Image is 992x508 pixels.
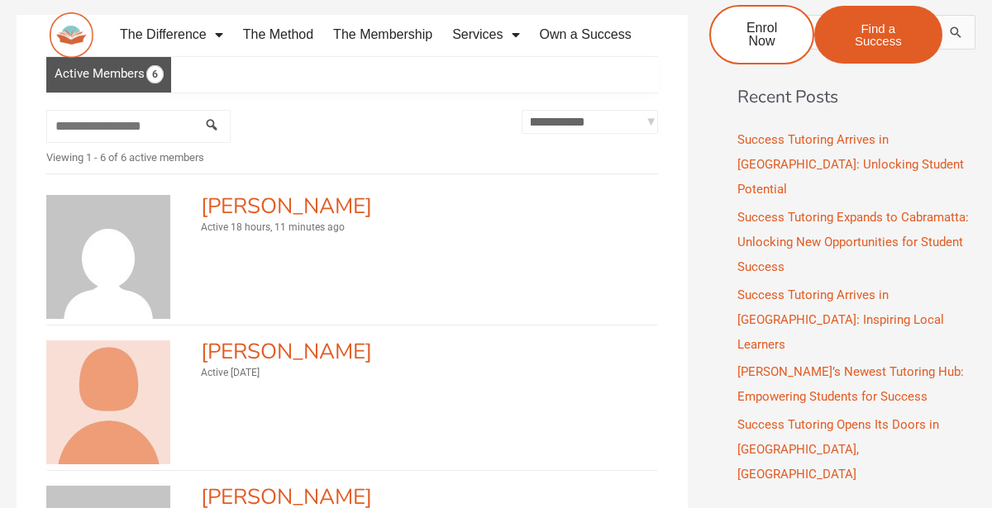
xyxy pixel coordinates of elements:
a: Find a Success [814,6,942,64]
span: Find a Success [839,22,918,47]
a: Success Tutoring Arrives in [GEOGRAPHIC_DATA]: Inspiring Local Learners [737,287,944,352]
p: Viewing 1 - 6 of 6 active members [46,148,204,168]
p: Active 18 hours, 11 minutes ago [201,218,345,236]
a: Success Tutoring Arrives in [GEOGRAPHIC_DATA]: Unlocking Student Potential [737,132,964,197]
a: Enrol Now [709,5,814,64]
h2: Recent Posts [737,84,975,111]
p: Active [DATE] [201,363,260,382]
span: Enrol Now [736,21,788,48]
img: Profile picture of Anna Jurman [46,340,170,464]
a: Success Tutoring Expands to Cabramatta: Unlocking New Opportunities for Student Success [737,210,969,274]
a: [PERSON_NAME] [201,337,372,366]
a: [PERSON_NAME] [201,192,372,221]
iframe: Chat Widget [718,321,992,508]
a: The Difference [110,16,233,54]
a: Services [442,16,529,54]
nav: Recent Posts [737,127,975,487]
nav: Menu [110,16,658,54]
a: The Method [233,16,323,54]
img: Profile picture of Arun Baid [46,195,170,319]
a: The Membership [323,16,442,54]
a: Own a Success [530,16,641,54]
